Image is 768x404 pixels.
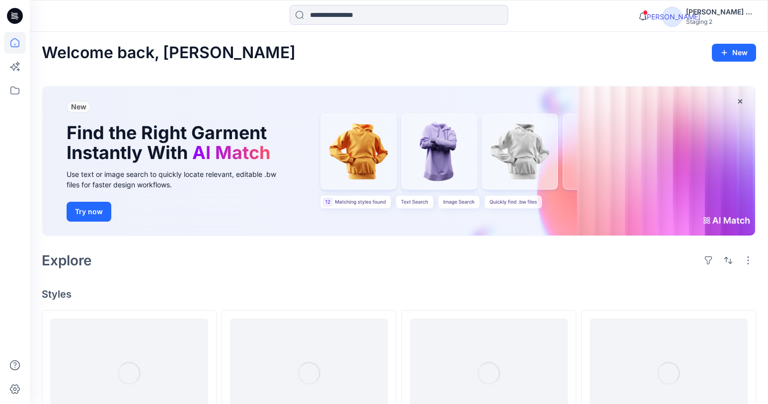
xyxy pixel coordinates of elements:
span: New [71,102,86,111]
h4: Styles [42,288,756,300]
button: New [712,44,756,62]
button: Try now [67,202,111,222]
button: [PERSON_NAME][PERSON_NAME] AngStaging 2 [662,6,756,26]
h1: Find the Right Garment Instantly With [67,123,275,163]
h1: Welcome back, [PERSON_NAME] [42,44,296,62]
h2: Explore [42,252,92,268]
span: [PERSON_NAME] [662,7,682,27]
div: [PERSON_NAME] Ang [686,6,756,18]
span: AI Match [192,142,270,163]
div: Use text or image search to quickly locate relevant, editable .bw files for faster design workflows. [67,169,290,190]
div: Staging 2 [686,18,756,25]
